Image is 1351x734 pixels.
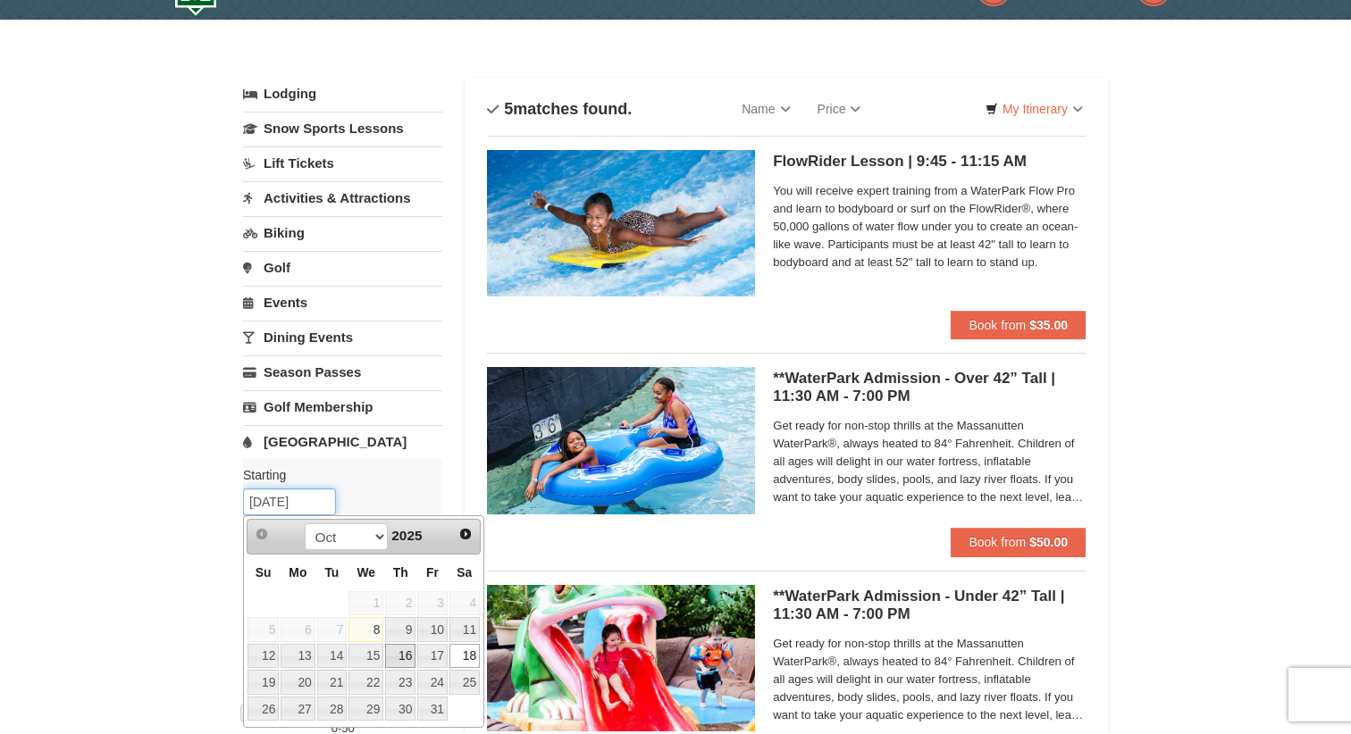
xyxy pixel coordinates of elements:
a: 15 [348,644,383,669]
a: 24 [417,670,448,695]
a: 25 [449,670,480,695]
button: Book from $50.00 [951,528,1086,556]
span: Book from [969,318,1026,332]
a: 20 [281,670,315,695]
a: 18 [449,644,480,669]
a: 29 [348,696,383,721]
a: Lodging [243,78,442,110]
a: 22 [348,670,383,695]
img: 6619917-216-363963c7.jpg [487,150,755,296]
a: 16 [385,644,415,669]
a: 21 [317,670,348,695]
span: Prev [255,527,269,541]
a: Biking [243,216,442,249]
a: 26 [248,696,279,721]
span: Thursday [393,565,408,580]
a: [GEOGRAPHIC_DATA] [243,425,442,458]
a: Snow Sports Lessons [243,112,442,145]
a: Price [804,91,875,127]
a: Lift Tickets [243,146,442,179]
span: 2 [385,591,415,616]
a: My Itinerary [974,96,1095,122]
span: Get ready for non-stop thrills at the Massanutten WaterPark®, always heated to 84° Fahrenheit. Ch... [773,635,1086,724]
a: 14 [317,644,348,669]
a: 30 [385,696,415,721]
a: 23 [385,670,415,695]
strong: $35.00 [1029,318,1068,332]
span: You will receive expert training from a WaterPark Flow Pro and learn to bodyboard or surf on the ... [773,182,1086,271]
span: Wednesday [357,565,375,580]
a: 27 [281,696,315,721]
h4: matches found. [487,100,632,118]
span: Book from [969,535,1026,549]
img: 6619917-732-e1c471e4.jpg [487,585,755,731]
a: Activities & Attractions [243,181,442,214]
span: 5 [504,100,513,118]
a: Dining Events [243,321,442,354]
a: Name [728,91,803,127]
a: 17 [417,644,448,669]
span: Get ready for non-stop thrills at the Massanutten WaterPark®, always heated to 84° Fahrenheit. Ch... [773,417,1086,506]
a: Golf [243,251,442,284]
a: 10 [417,617,448,642]
span: 5 [248,617,279,642]
a: 9 [385,617,415,642]
a: Events [243,286,442,319]
span: Next [458,527,473,541]
a: 31 [417,696,448,721]
span: Monday [289,565,306,580]
a: 19 [248,670,279,695]
span: 4 [449,591,480,616]
a: Golf Membership [243,390,442,423]
span: Saturday [457,565,472,580]
h5: **WaterPark Admission - Under 42” Tall | 11:30 AM - 7:00 PM [773,588,1086,623]
h5: FlowRider Lesson | 9:45 - 11:15 AM [773,153,1086,171]
span: Tuesday [324,565,339,580]
a: 13 [281,644,315,669]
span: 2025 [391,528,422,543]
span: 3 [417,591,448,616]
a: Next [453,521,478,546]
a: 11 [449,617,480,642]
strong: $50.00 [1029,535,1068,549]
h5: **WaterPark Admission - Over 42” Tall | 11:30 AM - 7:00 PM [773,370,1086,405]
a: 8 [348,617,383,642]
a: Prev [249,521,274,546]
a: 12 [248,644,279,669]
span: 6 [281,617,315,642]
a: 28 [317,696,348,721]
img: 6619917-720-80b70c28.jpg [487,367,755,513]
button: Book from $35.00 [951,311,1086,339]
a: Season Passes [243,355,442,388]
span: Friday [426,565,439,580]
span: 7 [317,617,348,642]
span: 1 [348,591,383,616]
label: Starting [243,466,429,484]
span: Sunday [256,565,272,580]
